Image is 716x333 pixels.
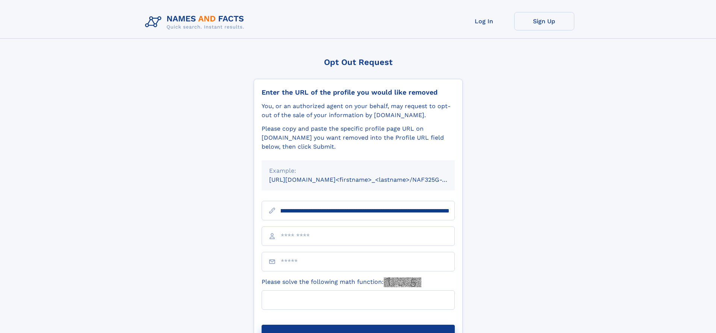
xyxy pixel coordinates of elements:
[262,102,455,120] div: You, or an authorized agent on your behalf, may request to opt-out of the sale of your informatio...
[262,277,421,287] label: Please solve the following math function:
[262,88,455,96] div: Enter the URL of the profile you would like removed
[269,166,447,175] div: Example:
[514,12,574,30] a: Sign Up
[142,12,250,32] img: Logo Names and Facts
[254,57,463,67] div: Opt Out Request
[269,176,469,183] small: [URL][DOMAIN_NAME]<firstname>_<lastname>/NAF325G-xxxxxxxx
[262,124,455,151] div: Please copy and paste the specific profile page URL on [DOMAIN_NAME] you want removed into the Pr...
[454,12,514,30] a: Log In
